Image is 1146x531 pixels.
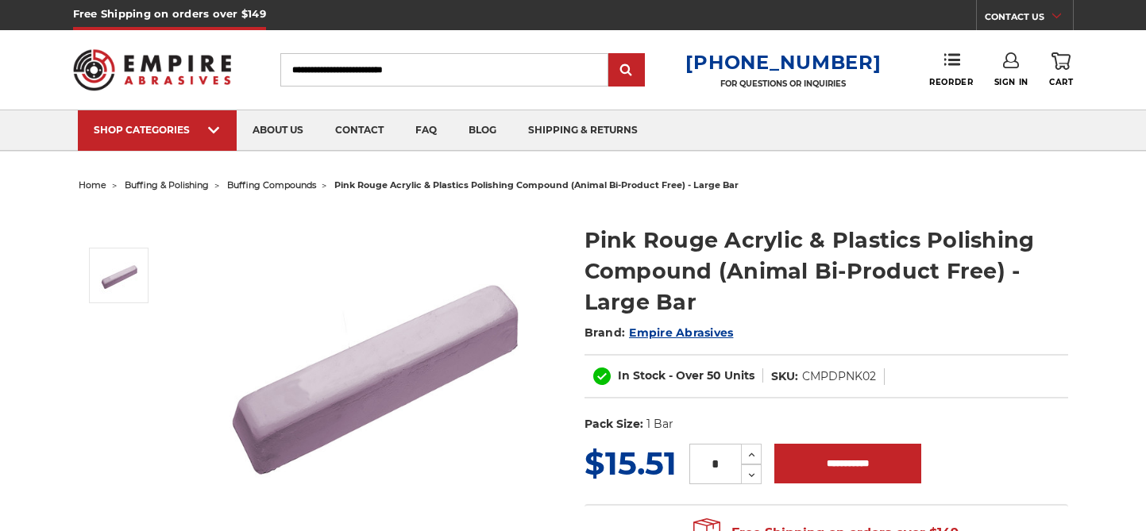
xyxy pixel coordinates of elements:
img: Pink Plastic Polishing Compound [214,208,532,525]
a: buffing compounds [227,179,316,190]
span: Brand: [585,325,626,340]
img: Pink Plastic Polishing Compound [99,256,139,295]
p: FOR QUESTIONS OR INQUIRIES [685,79,881,89]
a: Reorder [929,52,973,87]
div: SHOP CATEGORIES [94,124,221,136]
span: 50 [707,368,721,383]
a: [PHONE_NUMBER] [685,51,881,74]
a: Empire Abrasives [629,325,733,340]
dt: Pack Size: [585,416,643,433]
dd: 1 Bar [646,416,673,433]
span: Units [724,368,754,383]
h1: Pink Rouge Acrylic & Plastics Polishing Compound (Animal Bi-Product Free) - Large Bar [585,225,1068,317]
a: about us [237,110,319,151]
span: pink rouge acrylic & plastics polishing compound (animal bi-product free) - large bar [334,179,739,190]
span: In Stock [618,368,666,383]
a: shipping & returns [512,110,654,151]
a: home [79,179,106,190]
a: Cart [1049,52,1073,87]
dt: SKU: [771,368,798,385]
img: Empire Abrasives [73,39,232,101]
a: contact [319,110,399,151]
dd: CMPDPNK02 [802,368,876,385]
span: Sign In [994,77,1028,87]
a: blog [453,110,512,151]
span: $15.51 [585,444,677,483]
span: Reorder [929,77,973,87]
a: faq [399,110,453,151]
span: Cart [1049,77,1073,87]
a: CONTACT US [985,8,1073,30]
input: Submit [611,55,642,87]
span: - Over [669,368,704,383]
a: buffing & polishing [125,179,209,190]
